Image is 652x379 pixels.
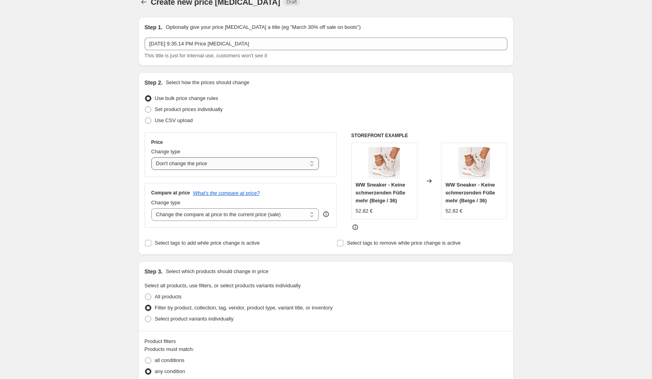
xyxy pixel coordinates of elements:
span: Set product prices individually [155,106,223,112]
span: WW Sneaker - Keine schmerzenden Füße mehr (Beige / 36) [356,182,405,204]
h2: Step 2. [145,79,163,87]
span: Select tags to add while price change is active [155,240,260,246]
h3: Price [151,139,163,145]
span: Select tags to remove while price change is active [347,240,461,246]
div: 52.82 € [356,207,373,215]
img: nanti-keine-schmerzenden-fusse-mehr-409898_80x.jpg [368,147,400,179]
h3: Compare at price [151,190,190,196]
img: nanti-keine-schmerzenden-fusse-mehr-409898_80x.jpg [458,147,490,179]
p: Select which products should change in price [166,268,268,275]
span: Select all products, use filters, or select products variants individually [145,283,301,288]
span: This title is just for internal use, customers won't see it [145,53,267,58]
p: Optionally give your price [MEDICAL_DATA] a title (eg "March 30% off sale on boots") [166,23,360,31]
button: What's the compare at price? [193,190,260,196]
span: Change type [151,149,181,155]
h6: STOREFRONT EXAMPLE [351,132,507,139]
span: Select product variants individually [155,316,234,322]
p: Select how the prices should change [166,79,249,87]
span: Use bulk price change rules [155,95,218,101]
span: any condition [155,368,185,374]
span: All products [155,294,182,300]
span: Use CSV upload [155,117,193,123]
span: Filter by product, collection, tag, vendor, product type, variant title, or inventory [155,305,333,311]
div: 52.82 € [445,207,462,215]
h2: Step 3. [145,268,163,275]
span: WW Sneaker - Keine schmerzenden Füße mehr (Beige / 36) [445,182,495,204]
div: Product filters [145,338,507,345]
input: 30% off holiday sale [145,38,507,50]
span: Change type [151,200,181,206]
h2: Step 1. [145,23,163,31]
span: all conditions [155,357,185,363]
span: Products must match: [145,346,194,352]
div: help [322,210,330,218]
